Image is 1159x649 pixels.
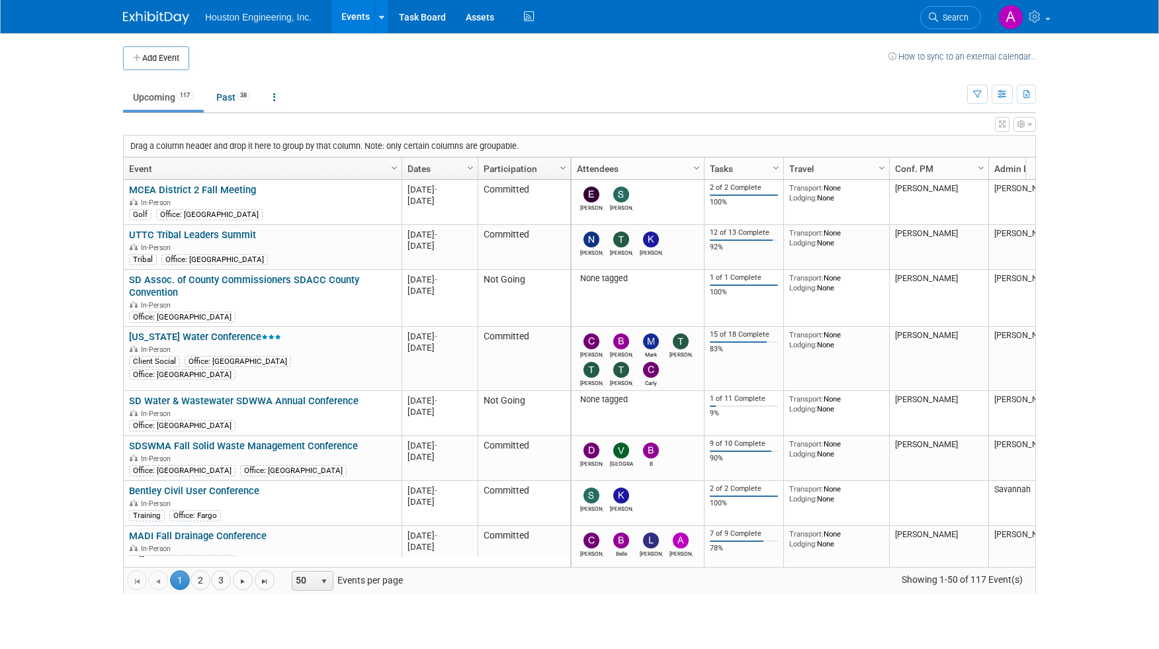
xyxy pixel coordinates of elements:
[889,436,988,481] td: [PERSON_NAME]
[583,333,599,349] img: Charles Ikenberry
[988,481,1088,526] td: Savannah
[789,394,824,404] span: Transport:
[988,436,1088,481] td: [PERSON_NAME]
[130,544,138,551] img: In-Person Event
[710,439,779,449] div: 9 of 10 Complete
[613,333,629,349] img: Bret Zimmerman
[643,333,659,349] img: Mark Jacobs
[789,404,817,413] span: Lodging:
[673,333,689,349] img: Ted Bridges
[988,225,1088,270] td: [PERSON_NAME]
[129,420,236,431] div: Office: [GEOGRAPHIC_DATA]
[130,301,138,308] img: In-Person Event
[640,548,663,557] div: Lisa Odens
[130,410,138,416] img: In-Person Event
[129,369,236,380] div: Office: [GEOGRAPHIC_DATA]
[789,273,824,282] span: Transport:
[161,254,268,265] div: Office: [GEOGRAPHIC_DATA]
[478,436,570,481] td: Committed
[408,331,472,342] div: [DATE]
[789,238,817,247] span: Lodging:
[435,230,437,239] span: -
[129,510,165,521] div: Training
[710,544,779,553] div: 78%
[610,349,633,358] div: Bret Zimmerman
[974,157,989,177] a: Column Settings
[129,356,180,367] div: Client Social
[789,273,884,292] div: None None
[156,209,263,220] div: Office: [GEOGRAPHIC_DATA]
[484,157,562,180] a: Participation
[255,570,275,590] a: Go to the last page
[408,274,472,285] div: [DATE]
[233,570,253,590] a: Go to the next page
[789,529,884,548] div: None None
[710,198,779,207] div: 100%
[613,362,629,378] img: Tristan Balmer
[789,439,824,449] span: Transport:
[710,529,779,539] div: 7 of 9 Complete
[583,443,599,458] img: Dennis McAlpine
[877,163,887,173] span: Column Settings
[920,6,981,29] a: Search
[130,345,138,352] img: In-Person Event
[556,157,571,177] a: Column Settings
[643,533,659,548] img: Lisa Odens
[435,396,437,406] span: -
[129,530,267,542] a: MADI Fall Drainage Conference
[643,232,659,247] img: Kevin Martin
[141,198,175,207] span: In-Person
[710,183,779,193] div: 2 of 2 Complete
[141,499,175,508] span: In-Person
[988,180,1088,225] td: [PERSON_NAME]
[988,270,1088,327] td: [PERSON_NAME]
[124,136,1035,157] div: Drag a column header and drop it here to group by that column. Note: only certain columns are gro...
[789,183,824,193] span: Transport:
[388,157,402,177] a: Column Settings
[478,327,570,391] td: Committed
[478,270,570,327] td: Not Going
[129,555,236,566] div: Office: [GEOGRAPHIC_DATA]
[988,327,1088,391] td: [PERSON_NAME]
[938,13,968,22] span: Search
[889,270,988,327] td: [PERSON_NAME]
[690,157,705,177] a: Column Settings
[129,312,236,322] div: Office: [GEOGRAPHIC_DATA]
[408,184,472,195] div: [DATE]
[613,232,629,247] img: Tyson Jeannotte
[583,187,599,202] img: erik hove
[673,533,689,548] img: Adam Nies
[889,526,988,571] td: [PERSON_NAME]
[580,548,603,557] div: Chris Otterness
[789,228,884,247] div: None None
[710,330,779,339] div: 15 of 18 Complete
[643,362,659,378] img: Carly Wagner
[577,157,695,180] a: Attendees
[478,225,570,270] td: Committed
[613,533,629,548] img: Belle Reeve
[710,394,779,404] div: 1 of 11 Complete
[191,570,210,590] a: 2
[889,180,988,225] td: [PERSON_NAME]
[435,441,437,451] span: -
[408,229,472,240] div: [DATE]
[789,193,817,202] span: Lodging:
[123,46,189,70] button: Add Event
[789,539,817,548] span: Lodging:
[176,91,194,101] span: 117
[610,458,633,467] div: Vienne Guncheon
[141,243,175,252] span: In-Person
[408,285,472,296] div: [DATE]
[435,275,437,284] span: -
[789,330,884,349] div: None None
[988,526,1088,571] td: [PERSON_NAME]
[613,488,629,503] img: Kevin Cochran
[292,572,315,590] span: 50
[710,409,779,418] div: 9%
[889,391,988,436] td: [PERSON_NAME]
[771,163,781,173] span: Column Settings
[129,209,151,220] div: Golf
[710,484,779,494] div: 2 of 2 Complete
[640,378,663,386] div: Carly Wagner
[408,195,472,206] div: [DATE]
